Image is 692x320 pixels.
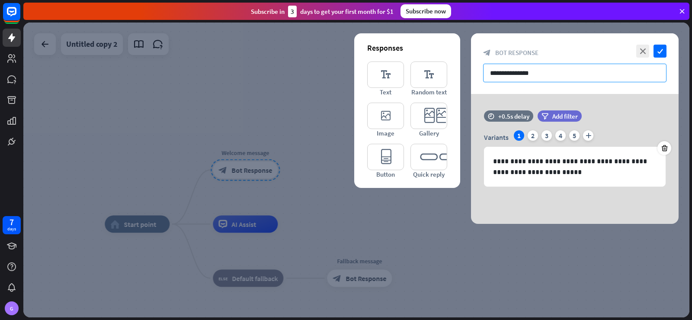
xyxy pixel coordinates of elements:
[555,130,566,141] div: 4
[528,130,538,141] div: 2
[400,4,451,18] div: Subscribe now
[498,112,529,120] div: +0.5s delay
[488,113,494,119] i: time
[583,130,593,141] i: plus
[7,3,33,29] button: Open LiveChat chat widget
[484,133,509,142] span: Variants
[483,49,491,57] i: block_bot_response
[636,45,649,58] i: close
[7,226,16,232] div: days
[541,113,548,120] i: filter
[552,112,578,120] span: Add filter
[10,218,14,226] div: 7
[541,130,552,141] div: 3
[514,130,524,141] div: 1
[251,6,394,17] div: Subscribe in days to get your first month for $1
[654,45,666,58] i: check
[495,48,538,57] span: Bot Response
[288,6,297,17] div: 3
[569,130,580,141] div: 5
[3,216,21,234] a: 7 days
[5,301,19,315] div: G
